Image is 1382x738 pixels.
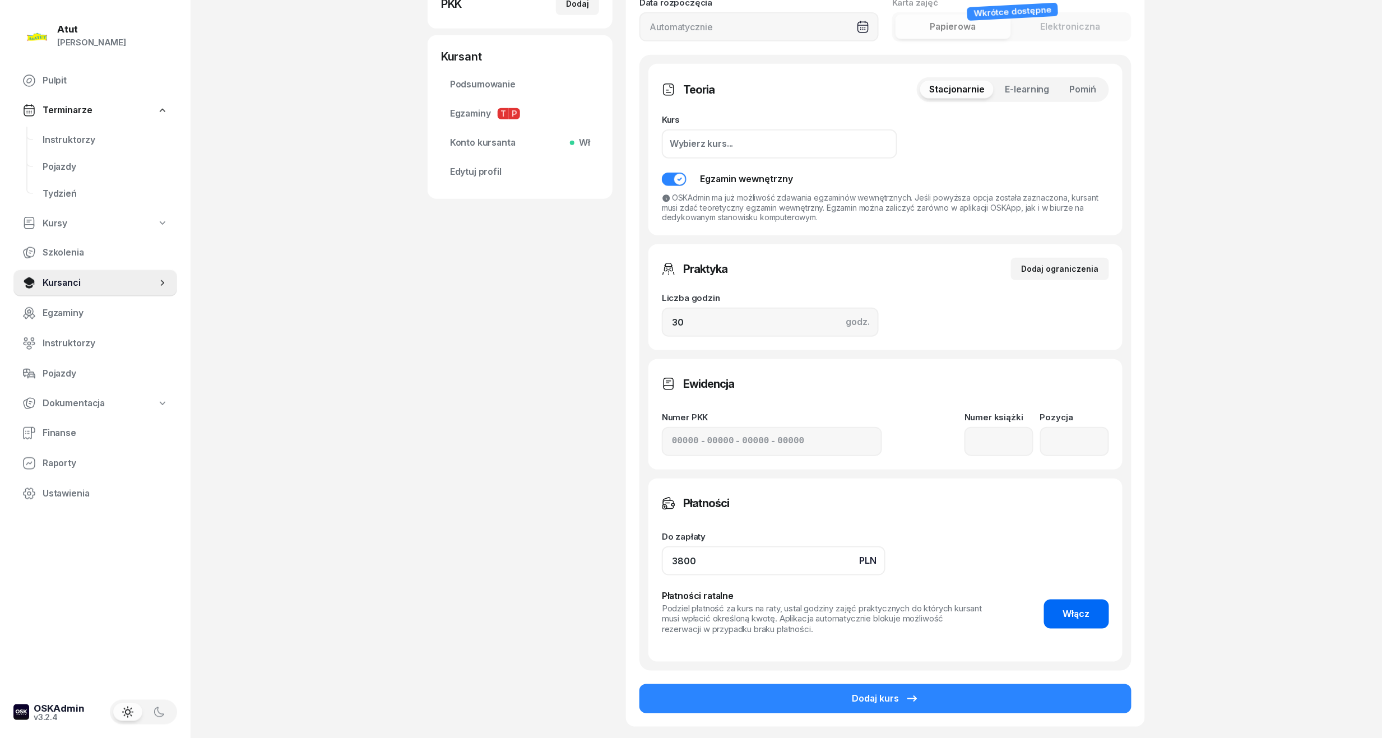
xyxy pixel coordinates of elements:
[13,300,177,327] a: Egzaminy
[43,187,168,201] span: Tydzień
[772,434,776,449] span: -
[13,704,29,720] img: logo-xs-dark@2x.png
[1021,262,1099,276] div: Dodaj ograniczenia
[1070,82,1097,97] span: Pomiń
[34,180,177,207] a: Tydzień
[662,308,879,337] input: 0
[34,704,85,713] div: OSKAdmin
[43,216,67,231] span: Kursy
[43,160,168,174] span: Pojazdy
[450,136,590,150] span: Konto kursanta
[43,486,168,501] span: Ustawienia
[34,154,177,180] a: Pojazdy
[441,159,599,185] a: Edytuj profil
[13,270,177,296] a: Kursanci
[43,276,157,290] span: Kursanci
[1061,81,1106,99] button: Pomiń
[736,434,740,449] span: -
[43,336,168,351] span: Instruktorzy
[662,589,985,604] div: Płatności ratalne
[43,366,168,381] span: Pojazdy
[639,684,1131,713] button: Dodaj kurs
[441,129,599,156] a: Konto kursantaWł
[701,434,705,449] span: -
[43,73,168,88] span: Pulpit
[43,245,168,260] span: Szkolenia
[662,172,793,187] button: Egzamin wewnętrzny
[13,391,177,416] a: Dokumentacja
[672,434,699,449] input: 00000
[1063,607,1090,621] span: Włącz
[34,713,85,721] div: v3.2.4
[43,396,105,411] span: Dokumentacja
[13,420,177,447] a: Finanse
[13,211,177,236] a: Kursy
[43,103,92,118] span: Terminarze
[13,450,177,477] a: Raporty
[57,35,126,50] div: [PERSON_NAME]
[13,330,177,357] a: Instruktorzy
[43,426,168,440] span: Finanse
[13,360,177,387] a: Pojazdy
[920,81,994,99] button: Stacjonarnie
[57,25,126,34] div: Atut
[662,546,885,575] input: 0
[43,133,168,147] span: Instruktorzy
[683,260,727,278] h3: Praktyka
[441,71,599,98] a: Podsumowanie
[43,306,168,321] span: Egzaminy
[700,172,793,187] div: Egzamin wewnętrzny
[34,127,177,154] a: Instruktorzy
[662,188,1109,222] div: OSKAdmin ma już możliwość zdawania egzaminów wewnętrznych. Jeśli powyższa opcja została zaznaczon...
[929,82,985,97] span: Stacjonarnie
[13,239,177,266] a: Szkolenia
[683,81,715,99] h3: Teoria
[662,604,985,635] div: Podziel płatność za kurs na raty, ustal godziny zajęć praktycznych do których kursant musi wpłaci...
[13,67,177,94] a: Pulpit
[13,98,177,123] a: Terminarze
[450,165,590,179] span: Edytuj profil
[1044,600,1109,629] button: Włącz
[707,434,734,449] input: 00000
[450,106,590,121] span: Egzaminy
[670,137,734,151] div: Wybierz kurs...
[683,494,729,512] h3: Płatności
[43,456,168,471] span: Raporty
[450,77,590,92] span: Podsumowanie
[852,691,919,706] div: Dodaj kurs
[683,375,734,393] h3: Ewidencja
[967,2,1058,20] div: Wkrótce dostępne
[778,434,805,449] input: 00000
[574,136,590,150] span: Wł
[13,480,177,507] a: Ustawienia
[441,49,599,64] div: Kursant
[509,108,520,119] span: P
[498,108,509,119] span: T
[743,434,769,449] input: 00000
[996,81,1059,99] button: E-learning
[1005,82,1050,97] span: E-learning
[1011,258,1109,280] button: Dodaj ograniczenia
[441,100,599,127] a: EgzaminyTP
